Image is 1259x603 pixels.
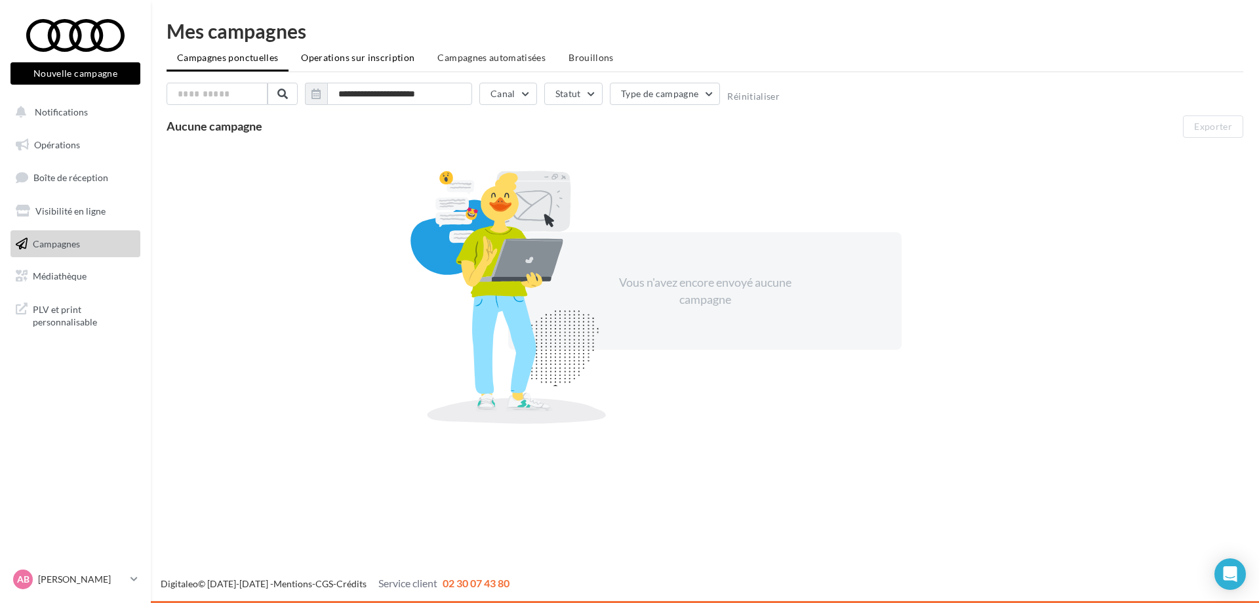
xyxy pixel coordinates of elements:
[8,295,143,334] a: PLV et print personnalisable
[35,106,88,117] span: Notifications
[727,91,780,102] button: Réinitialiser
[8,262,143,290] a: Médiathèque
[273,578,312,589] a: Mentions
[378,577,437,589] span: Service client
[443,577,510,589] span: 02 30 07 43 80
[8,131,143,159] a: Opérations
[8,163,143,192] a: Boîte de réception
[1214,558,1246,590] div: Open Intercom Messenger
[17,573,30,586] span: AB
[301,52,414,63] span: Operations sur inscription
[569,52,614,63] span: Brouillons
[1183,115,1243,138] button: Exporter
[315,578,333,589] a: CGS
[437,52,546,63] span: Campagnes automatisées
[610,83,721,105] button: Type de campagne
[336,578,367,589] a: Crédits
[33,238,80,249] span: Campagnes
[161,578,510,589] span: © [DATE]-[DATE] - - -
[479,83,537,105] button: Canal
[8,198,143,225] a: Visibilité en ligne
[161,578,198,589] a: Digitaleo
[34,139,80,150] span: Opérations
[10,62,140,85] button: Nouvelle campagne
[167,21,1243,41] div: Mes campagnes
[592,274,818,308] div: Vous n'avez encore envoyé aucune campagne
[33,270,87,281] span: Médiathèque
[38,573,125,586] p: [PERSON_NAME]
[10,567,140,592] a: AB [PERSON_NAME]
[33,301,135,329] span: PLV et print personnalisable
[35,205,106,217] span: Visibilité en ligne
[33,172,108,183] span: Boîte de réception
[167,119,262,133] span: Aucune campagne
[8,98,138,126] button: Notifications
[8,230,143,258] a: Campagnes
[544,83,603,105] button: Statut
